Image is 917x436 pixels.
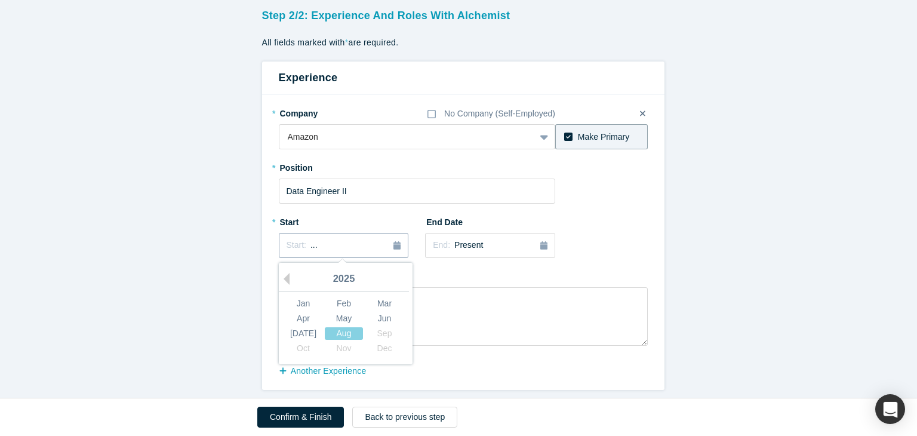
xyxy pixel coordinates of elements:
[444,108,555,120] div: No Company (Self-Employed)
[310,240,318,250] span: ...
[278,273,290,285] button: Previous Year
[279,267,409,292] div: 2025
[284,327,322,340] div: Choose July 2025
[262,4,664,24] h3: Step 2/2: Experience and Roles with Alchemist
[287,240,306,250] span: Start:
[578,131,629,143] div: Make Primary
[365,297,404,310] div: Choose March 2025
[352,407,457,428] button: Back to previous step
[262,36,664,49] p: All fields marked with are required.
[279,233,409,258] button: Start:...
[279,361,379,382] button: another Experience
[279,103,346,120] label: Company
[433,240,450,250] span: End:
[279,212,346,229] label: Start
[283,296,405,356] div: month 2025-08
[284,312,322,325] div: Choose April 2025
[365,312,404,325] div: Choose June 2025
[454,240,483,250] span: Present
[284,297,322,310] div: Choose January 2025
[279,158,346,174] label: Position
[425,212,492,229] label: End Date
[325,327,363,340] div: Choose August 2025
[425,233,555,258] button: End:Present
[257,407,344,428] button: Confirm & Finish
[325,297,363,310] div: Choose February 2025
[325,312,363,325] div: Choose May 2025
[279,70,648,86] h3: Experience
[279,179,556,204] input: Sales Manager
